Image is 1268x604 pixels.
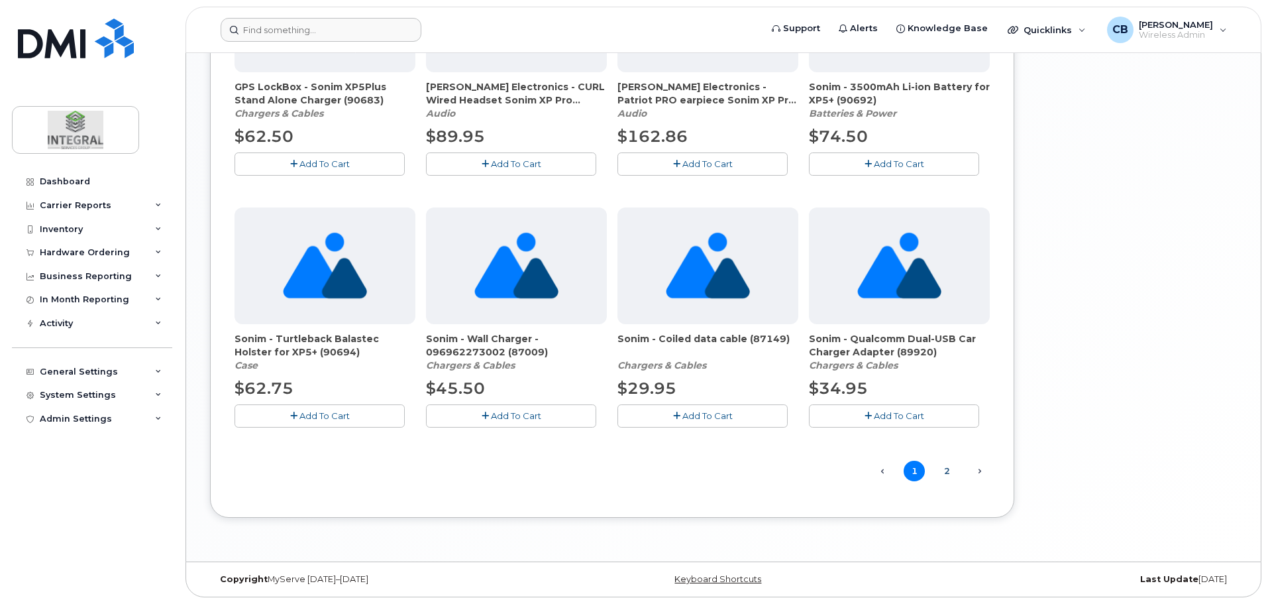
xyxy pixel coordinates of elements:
[809,332,990,359] span: Sonim - Qualcomm Dual-USB Car Charger Adapter (89920)
[617,152,788,176] button: Add To Cart
[220,574,268,584] strong: Copyright
[874,410,924,421] span: Add To Cart
[1024,25,1072,35] span: Quicklinks
[969,463,990,480] a: Next →
[426,80,607,107] span: [PERSON_NAME] Electronics - CURL Wired Headset Sonim XP Pro (92188)
[221,18,421,42] input: Find something...
[617,359,706,371] em: Chargers & Cables
[809,404,979,428] button: Add To Cart
[426,152,596,176] button: Add To Cart
[283,208,367,324] img: no_image_found-2caef05468ed5679b831cfe6fc140e25e0c280774317ffc20a367ab7fd17291e.png
[871,463,892,480] span: ← Previous
[1139,30,1213,40] span: Wireless Admin
[682,410,733,421] span: Add To Cart
[235,107,323,119] em: Chargers & Cables
[491,158,541,169] span: Add To Cart
[426,359,515,371] em: Chargers & Cables
[809,80,990,107] span: Sonim - 3500mAh Li-ion Battery for XP5+ (90692)
[235,80,415,107] span: GPS LockBox - Sonim XP5Plus Stand Alone Charger (90683)
[617,332,798,359] span: Sonim - Coiled data cable (87149)
[426,332,607,359] span: Sonim - Wall Charger - 096962273002 (87009)
[235,127,293,146] span: $62.50
[829,15,887,42] a: Alerts
[426,332,607,372] div: Sonim - Wall Charger - 096962273002 (87009)
[783,22,820,35] span: Support
[235,332,415,359] span: Sonim - Turtleback Balastec Holster for XP5+ (90694)
[235,379,293,398] span: $62.75
[426,80,607,120] div: Klein Electronics - CURL Wired Headset Sonim XP Pro (92188)
[617,80,798,120] div: Klein Electronics - Patriot PRO earpiece Sonim XP Pro (92189)
[210,574,553,585] div: MyServe [DATE]–[DATE]
[617,107,647,119] em: Audio
[426,127,485,146] span: $89.95
[874,158,924,169] span: Add To Cart
[299,410,350,421] span: Add To Cart
[426,107,455,119] em: Audio
[617,127,688,146] span: $162.86
[908,22,988,35] span: Knowledge Base
[682,158,733,169] span: Add To Cart
[936,461,957,481] a: 2
[617,379,676,398] span: $29.95
[809,152,979,176] button: Add To Cart
[1098,17,1236,43] div: Craig Brown
[809,359,898,371] em: Chargers & Cables
[617,404,788,428] button: Add To Cart
[235,332,415,372] div: Sonim - Turtleback Balastec Holster for XP5+ (90694)
[235,152,405,176] button: Add To Cart
[617,80,798,107] span: [PERSON_NAME] Electronics - Patriot PRO earpiece Sonim XP Pro (92189)
[763,15,829,42] a: Support
[235,359,258,371] em: Case
[674,574,761,584] a: Keyboard Shortcuts
[887,15,997,42] a: Knowledge Base
[235,404,405,428] button: Add To Cart
[1112,22,1128,38] span: CB
[235,80,415,120] div: GPS LockBox - Sonim XP5Plus Stand Alone Charger (90683)
[904,461,925,481] span: 1
[809,332,990,372] div: Sonim - Qualcomm Dual-USB Car Charger Adapter (89920)
[998,17,1095,43] div: Quicklinks
[1140,574,1198,584] strong: Last Update
[1139,19,1213,30] span: [PERSON_NAME]
[617,332,798,372] div: Sonim - Coiled data cable (87149)
[894,574,1237,585] div: [DATE]
[474,208,558,324] img: no_image_found-2caef05468ed5679b831cfe6fc140e25e0c280774317ffc20a367ab7fd17291e.png
[850,22,878,35] span: Alerts
[666,208,750,324] img: no_image_found-2caef05468ed5679b831cfe6fc140e25e0c280774317ffc20a367ab7fd17291e.png
[809,379,868,398] span: $34.95
[491,410,541,421] span: Add To Cart
[809,107,896,119] em: Batteries & Power
[809,80,990,120] div: Sonim - 3500mAh Li-ion Battery for XP5+ (90692)
[857,208,941,324] img: no_image_found-2caef05468ed5679b831cfe6fc140e25e0c280774317ffc20a367ab7fd17291e.png
[299,158,350,169] span: Add To Cart
[809,127,868,146] span: $74.50
[426,404,596,428] button: Add To Cart
[426,379,485,398] span: $45.50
